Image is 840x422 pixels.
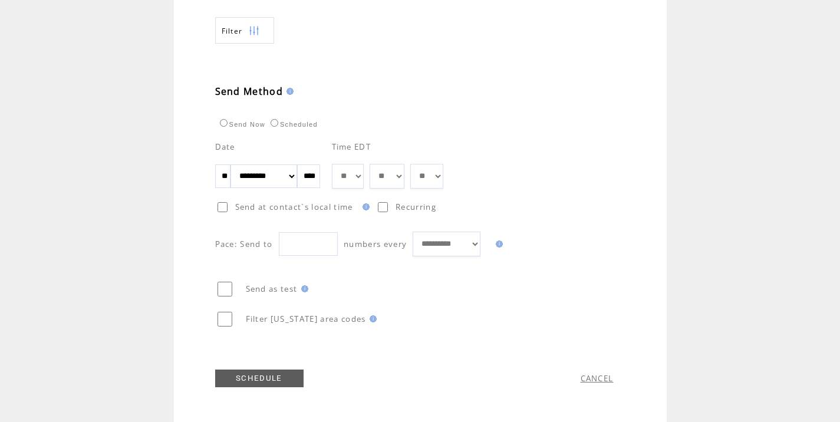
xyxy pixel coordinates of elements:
span: Send at contact`s local time [235,202,353,212]
span: Filter [US_STATE] area codes [246,314,366,324]
input: Send Now [220,119,228,127]
img: help.gif [492,240,503,248]
span: Show filters [222,26,243,36]
img: help.gif [298,285,308,292]
label: Send Now [217,121,265,128]
a: Filter [215,17,274,44]
img: filters.png [249,18,259,44]
img: help.gif [366,315,377,322]
a: CANCEL [581,373,614,384]
a: SCHEDULE [215,370,304,387]
span: Send Method [215,85,284,98]
span: numbers every [344,239,407,249]
span: Time EDT [332,141,371,152]
img: help.gif [359,203,370,210]
span: Send as test [246,283,298,294]
span: Date [215,141,235,152]
label: Scheduled [268,121,318,128]
input: Scheduled [271,119,278,127]
span: Recurring [396,202,436,212]
span: Pace: Send to [215,239,273,249]
img: help.gif [283,88,294,95]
